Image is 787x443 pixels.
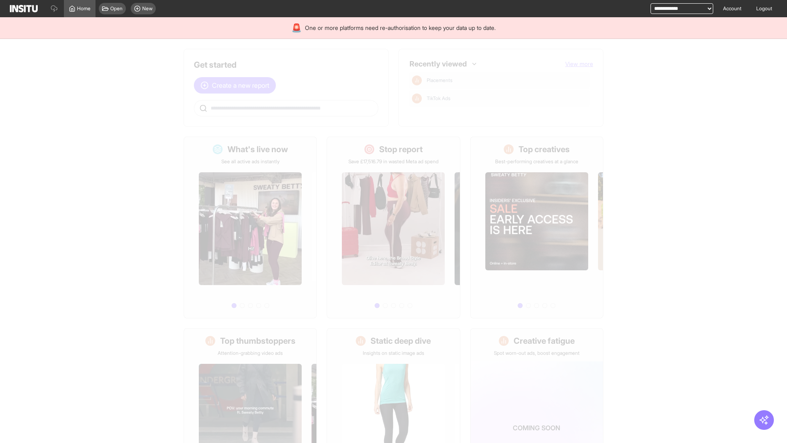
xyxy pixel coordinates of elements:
img: Logo [10,5,38,12]
div: 🚨 [291,22,302,34]
span: One or more platforms need re-authorisation to keep your data up to date. [305,24,496,32]
span: Open [110,5,123,12]
span: New [142,5,152,12]
span: Home [77,5,91,12]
